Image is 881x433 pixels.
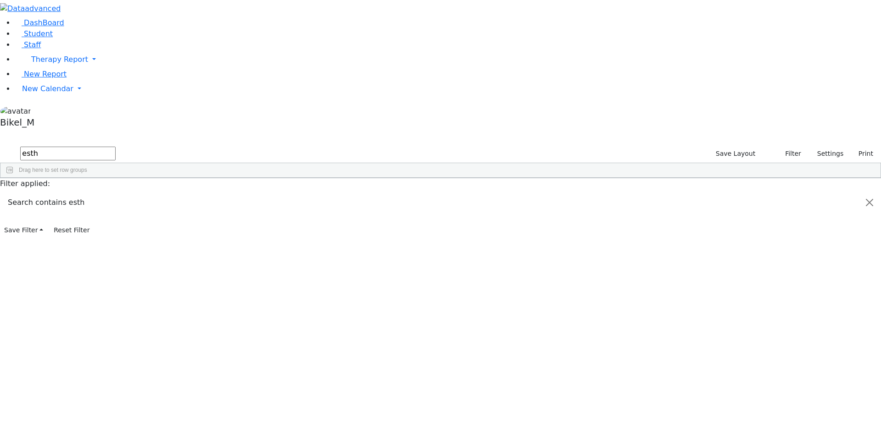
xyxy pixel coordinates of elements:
[24,70,67,78] span: New Report
[24,18,64,27] span: DashBoard
[773,147,805,161] button: Filter
[24,40,41,49] span: Staff
[19,167,87,173] span: Drag here to set row groups
[24,29,53,38] span: Student
[15,80,881,98] a: New Calendar
[20,147,116,160] input: Search
[50,223,94,237] button: Reset Filter
[15,40,41,49] a: Staff
[805,147,848,161] button: Settings
[712,147,759,161] button: Save Layout
[15,29,53,38] a: Student
[15,70,67,78] a: New Report
[848,147,877,161] button: Print
[15,50,881,69] a: Therapy Report
[15,18,64,27] a: DashBoard
[22,84,73,93] span: New Calendar
[31,55,88,64] span: Therapy Report
[859,190,881,215] button: Close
